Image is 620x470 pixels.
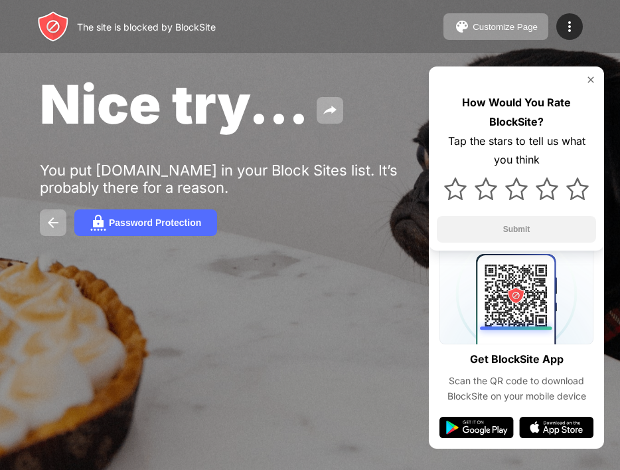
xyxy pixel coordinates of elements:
img: star.svg [536,177,558,200]
img: password.svg [90,215,106,231]
img: share.svg [322,102,338,118]
img: back.svg [45,215,61,231]
div: You put [DOMAIN_NAME] in your Block Sites list. It’s probably there for a reason. [40,162,450,196]
div: Scan the QR code to download BlockSite on your mobile device [439,374,593,404]
img: star.svg [566,177,589,200]
img: star.svg [475,177,497,200]
div: Customize Page [473,22,538,32]
button: Password Protection [74,209,217,236]
div: Get BlockSite App [470,350,564,369]
img: star.svg [505,177,528,200]
img: app-store.svg [519,417,593,438]
img: header-logo.svg [37,11,69,43]
button: Customize Page [443,13,548,40]
img: pallet.svg [454,19,470,35]
div: Tap the stars to tell us what you think [437,132,596,170]
img: star.svg [444,177,467,200]
div: The site is blocked by BlockSite [77,21,216,33]
div: Password Protection [109,217,201,228]
button: Submit [437,216,596,243]
span: Nice try... [40,72,309,136]
img: rate-us-close.svg [585,74,596,85]
img: menu-icon.svg [562,19,578,35]
img: google-play.svg [439,417,514,438]
div: How Would You Rate BlockSite? [437,93,596,132]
